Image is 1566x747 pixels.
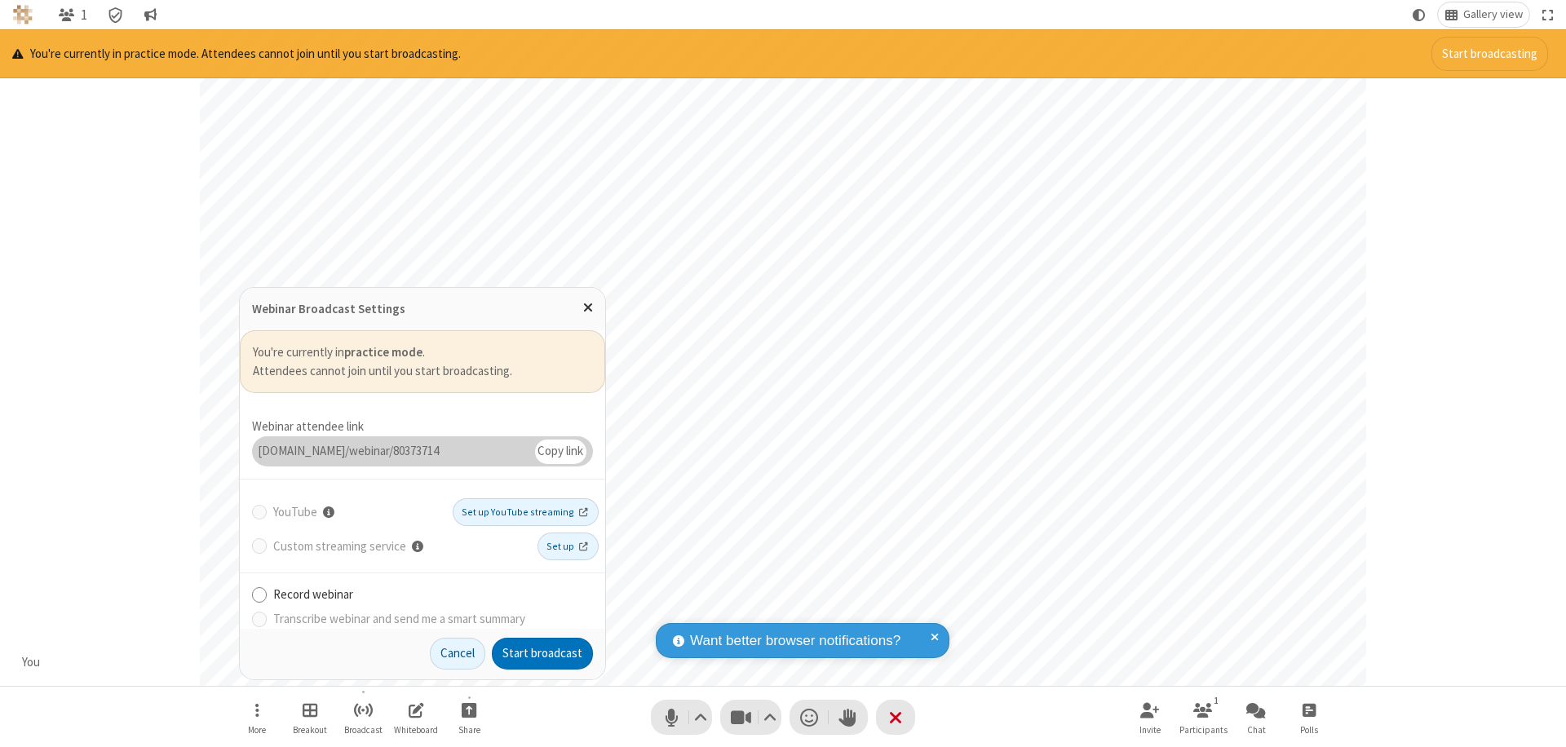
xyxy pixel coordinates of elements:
span: More [248,725,266,735]
label: You're currently in . [253,343,592,362]
span: Breakout [293,725,327,735]
button: Manage Breakout Rooms [285,694,334,740]
span: Want better browser notifications? [690,630,900,652]
button: Close popover [571,288,605,328]
label: Webinar Broadcast Settings [252,301,405,316]
button: Start sharing [445,694,493,740]
span: Polls [1300,725,1318,735]
button: Invite participants (⌘+Shift+I) [1126,694,1174,740]
span: Broadcast [344,725,383,735]
span: Chat [1247,725,1266,735]
button: Open shared whiteboard [391,694,440,740]
button: Live stream to a custom RTMP server must be set up before your meeting. [406,534,427,559]
span: Share [458,725,480,735]
div: Copy link [535,440,587,464]
span: Participants [1179,725,1228,735]
button: Open menu [232,694,281,740]
div: 1 [1210,693,1223,708]
div: Meeting details Encryption enabled [100,2,131,27]
a: Set up YouTube streaming [453,498,599,526]
button: Open participant list [51,2,94,27]
button: Stop video (⌘+Shift+V) [720,700,781,735]
label: Custom streaming service [273,534,532,559]
span: 1 [81,7,87,23]
div: [DOMAIN_NAME]/webinar/80373714 [252,436,535,467]
span: Whiteboard [394,725,438,735]
a: Set up [537,533,599,560]
button: Open participant list [1179,694,1228,740]
button: Live stream to YouTube must be set up before your meeting. For instructions on how to set it up, ... [317,500,338,524]
label: Transcribe webinar and send me a smart summary [273,610,593,629]
button: Open poll [1285,694,1334,740]
button: Mute (⌘+Shift+A) [651,700,712,735]
button: Audio settings [690,700,712,735]
button: Broadcast [338,694,387,740]
b: practice mode [344,344,422,360]
button: Cancel [430,638,485,670]
button: Change layout [1438,2,1529,27]
span: Gallery view [1463,8,1523,21]
button: Raise hand [829,700,868,735]
div: Webinar attendee link [252,418,593,436]
img: QA Selenium DO NOT DELETE OR CHANGE [13,5,33,24]
button: Using system theme [1406,2,1432,27]
label: Record webinar [273,586,593,604]
button: Open chat [1232,694,1281,740]
button: Start broadcasting [1431,37,1548,71]
button: Conversation [137,2,163,27]
label: Attendees cannot join until you start broadcasting. [253,362,592,381]
button: Start broadcast [492,638,593,670]
span: Invite [1139,725,1161,735]
p: You're currently in practice mode. Attendees cannot join until you start broadcasting. [12,45,461,64]
button: End or leave meeting [876,700,915,735]
label: YouTube [273,500,447,524]
button: Video setting [759,700,781,735]
button: Send a reaction [790,700,829,735]
div: You [16,653,46,672]
button: Fullscreen [1536,2,1560,27]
